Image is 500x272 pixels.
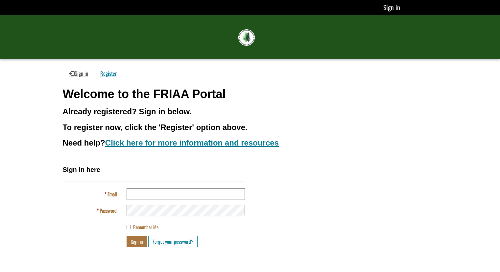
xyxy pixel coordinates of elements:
h1: Welcome to the FRIAA Portal [63,88,438,101]
button: Sign in [127,236,147,247]
span: Email [107,190,117,198]
h3: Already registered? Sign in below. [63,107,438,116]
span: Sign in here [63,166,100,173]
a: Forgot your password? [148,236,198,247]
input: Remember Me [127,225,131,229]
span: Remember Me [133,223,158,231]
span: Password [100,207,117,214]
h3: Need help? [63,139,438,147]
a: Register [95,66,122,81]
a: Sign in [383,2,400,12]
a: Click here for more information and resources [105,138,279,147]
img: FRIAA Submissions Portal [238,29,255,46]
a: Sign in [64,66,93,81]
h3: To register now, click the 'Register' option above. [63,123,438,132]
